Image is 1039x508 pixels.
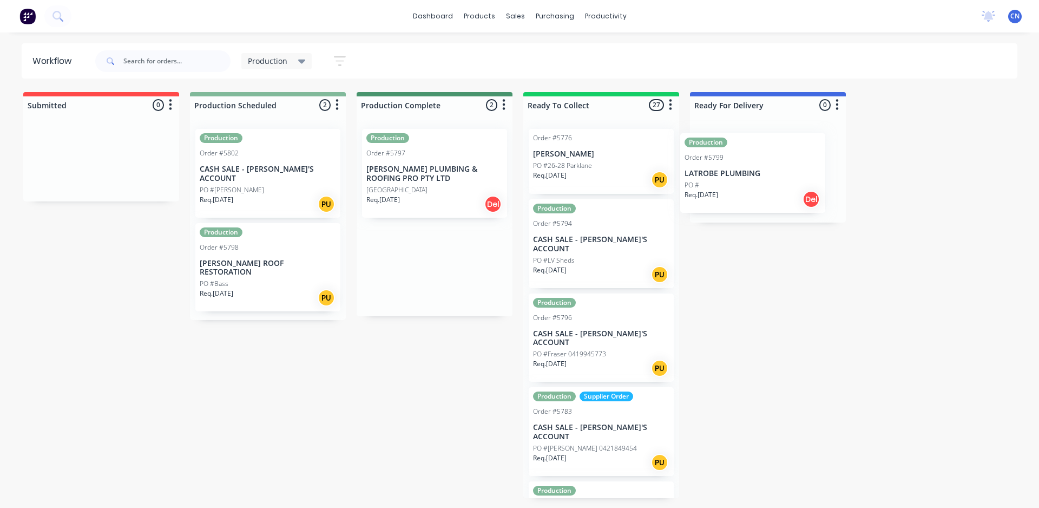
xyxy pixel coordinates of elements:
[407,8,458,24] a: dashboard
[32,55,77,68] div: Workflow
[248,55,287,67] span: Production
[530,8,580,24] div: purchasing
[1010,11,1020,21] span: CN
[123,50,231,72] input: Search for orders...
[458,8,501,24] div: products
[19,8,36,24] img: Factory
[580,8,632,24] div: productivity
[501,8,530,24] div: sales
